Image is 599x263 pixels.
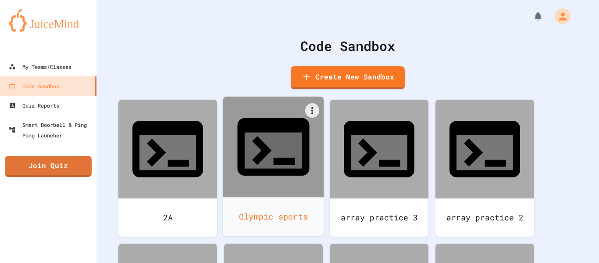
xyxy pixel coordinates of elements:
div: array practice 2 [435,198,534,237]
a: array practice 2 [435,100,534,237]
div: My Notifications [517,9,546,24]
a: Olympic sports [223,97,324,236]
a: 2A [118,100,217,237]
div: array practice 3 [330,198,428,237]
div: 2A [118,198,217,237]
a: Join Quiz [5,156,92,177]
div: Olympic sports [223,197,324,236]
div: Smart Doorbell & Ping Pong Launcher [9,119,93,141]
div: Quiz Reports [9,100,59,111]
div: My Teams/Classes [9,61,71,72]
div: Code Sandbox [118,36,577,56]
div: My Account [546,6,573,26]
a: array practice 3 [330,100,428,237]
div: Code Sandbox [9,81,59,91]
a: Create New Sandbox [291,66,405,89]
img: logo-orange.svg [9,9,88,32]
